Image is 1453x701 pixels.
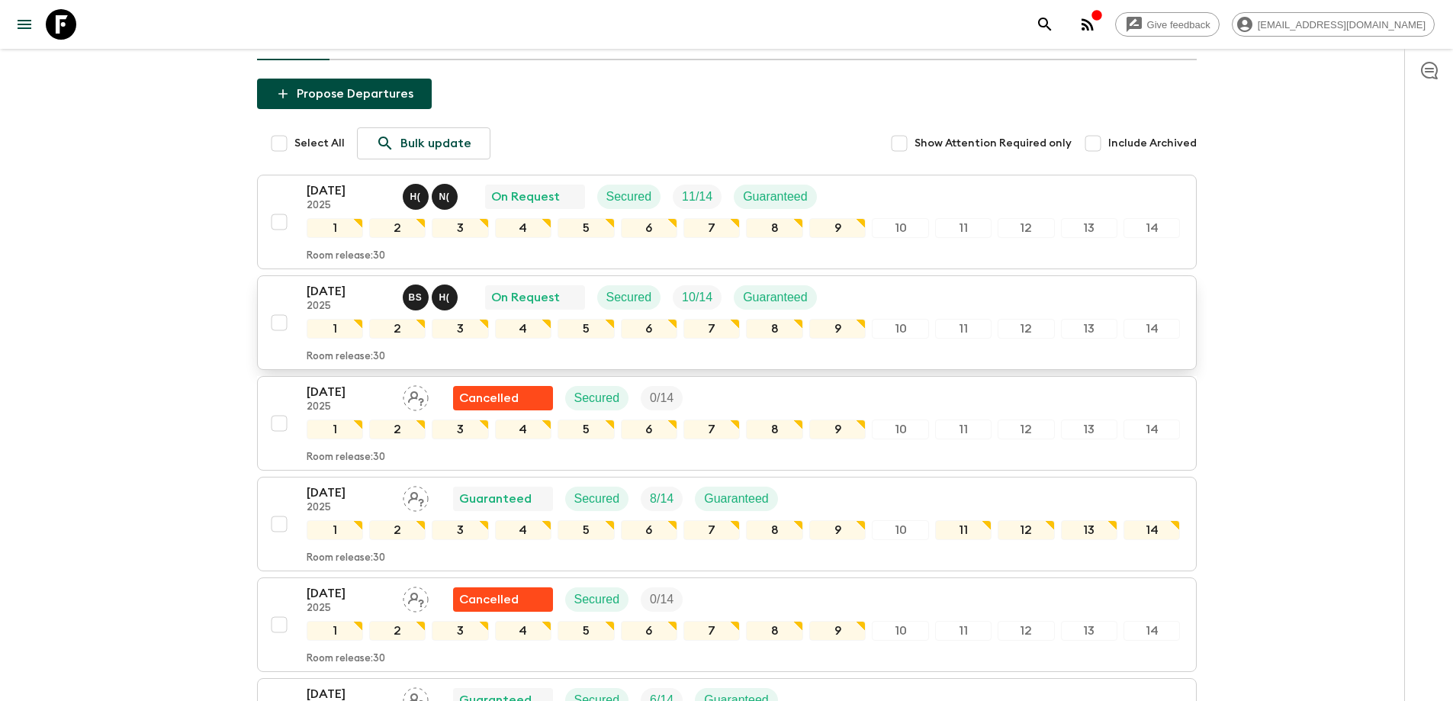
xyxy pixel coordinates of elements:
[307,200,391,212] p: 2025
[257,175,1197,269] button: [DATE]2025Hai (Le Mai) Nhat, Nak (Vong) SararatanakOn RequestSecuredTrip FillGuaranteed1234567891...
[565,587,629,612] div: Secured
[307,383,391,401] p: [DATE]
[683,520,740,540] div: 7
[410,191,421,203] p: H (
[809,520,866,540] div: 9
[403,188,461,201] span: Hai (Le Mai) Nhat, Nak (Vong) Sararatanak
[683,621,740,641] div: 7
[257,275,1197,370] button: [DATE]2025Bo Sowath, Hai (Le Mai) NhatOn RequestSecuredTrip FillGuaranteed1234567891011121314Room...
[809,420,866,439] div: 9
[558,420,614,439] div: 5
[650,490,673,508] p: 8 / 14
[400,134,471,153] p: Bulk update
[432,319,488,339] div: 3
[746,420,802,439] div: 8
[403,285,461,310] button: BSH(
[621,621,677,641] div: 6
[1061,319,1117,339] div: 13
[743,188,808,206] p: Guaranteed
[1030,9,1060,40] button: search adventures
[872,319,928,339] div: 10
[307,218,363,238] div: 1
[369,420,426,439] div: 2
[1232,12,1435,37] div: [EMAIL_ADDRESS][DOMAIN_NAME]
[558,319,614,339] div: 5
[409,291,423,304] p: B S
[1124,420,1180,439] div: 14
[257,577,1197,672] button: [DATE]2025Assign pack leaderFlash Pack cancellationSecuredTrip Fill1234567891011121314Room releas...
[1124,319,1180,339] div: 14
[369,218,426,238] div: 2
[403,390,429,402] span: Assign pack leader
[597,185,661,209] div: Secured
[1061,520,1117,540] div: 13
[459,389,519,407] p: Cancelled
[495,520,551,540] div: 4
[307,401,391,413] p: 2025
[307,484,391,502] p: [DATE]
[307,552,385,564] p: Room release: 30
[621,420,677,439] div: 6
[621,319,677,339] div: 6
[558,621,614,641] div: 5
[650,389,673,407] p: 0 / 14
[459,490,532,508] p: Guaranteed
[307,603,391,615] p: 2025
[915,136,1072,151] span: Show Attention Required only
[682,188,712,206] p: 11 / 14
[369,319,426,339] div: 2
[432,218,488,238] div: 3
[357,127,490,159] a: Bulk update
[1061,218,1117,238] div: 13
[495,218,551,238] div: 4
[432,621,488,641] div: 3
[565,487,629,511] div: Secured
[307,319,363,339] div: 1
[606,188,652,206] p: Secured
[746,218,802,238] div: 8
[743,288,808,307] p: Guaranteed
[257,376,1197,471] button: [DATE]2025Assign pack leaderFlash Pack cancellationSecuredTrip Fill1234567891011121314Room releas...
[403,591,429,603] span: Assign pack leader
[574,590,620,609] p: Secured
[746,319,802,339] div: 8
[704,490,769,508] p: Guaranteed
[998,319,1054,339] div: 12
[432,520,488,540] div: 3
[257,79,432,109] button: Propose Departures
[453,587,553,612] div: Flash Pack cancellation
[597,285,661,310] div: Secured
[998,420,1054,439] div: 12
[683,218,740,238] div: 7
[1115,12,1220,37] a: Give feedback
[459,590,519,609] p: Cancelled
[935,319,992,339] div: 11
[683,319,740,339] div: 7
[307,452,385,464] p: Room release: 30
[935,420,992,439] div: 11
[1124,621,1180,641] div: 14
[307,520,363,540] div: 1
[935,621,992,641] div: 11
[307,653,385,665] p: Room release: 30
[683,420,740,439] div: 7
[9,9,40,40] button: menu
[369,520,426,540] div: 2
[872,621,928,641] div: 10
[872,218,928,238] div: 10
[1139,19,1219,31] span: Give feedback
[495,420,551,439] div: 4
[369,621,426,641] div: 2
[809,218,866,238] div: 9
[403,490,429,503] span: Assign pack leader
[621,218,677,238] div: 6
[1249,19,1434,31] span: [EMAIL_ADDRESS][DOMAIN_NAME]
[491,188,560,206] p: On Request
[307,351,385,363] p: Room release: 30
[1061,621,1117,641] div: 13
[432,420,488,439] div: 3
[307,420,363,439] div: 1
[453,386,553,410] div: Flash Pack cancellation
[641,587,683,612] div: Trip Fill
[307,182,391,200] p: [DATE]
